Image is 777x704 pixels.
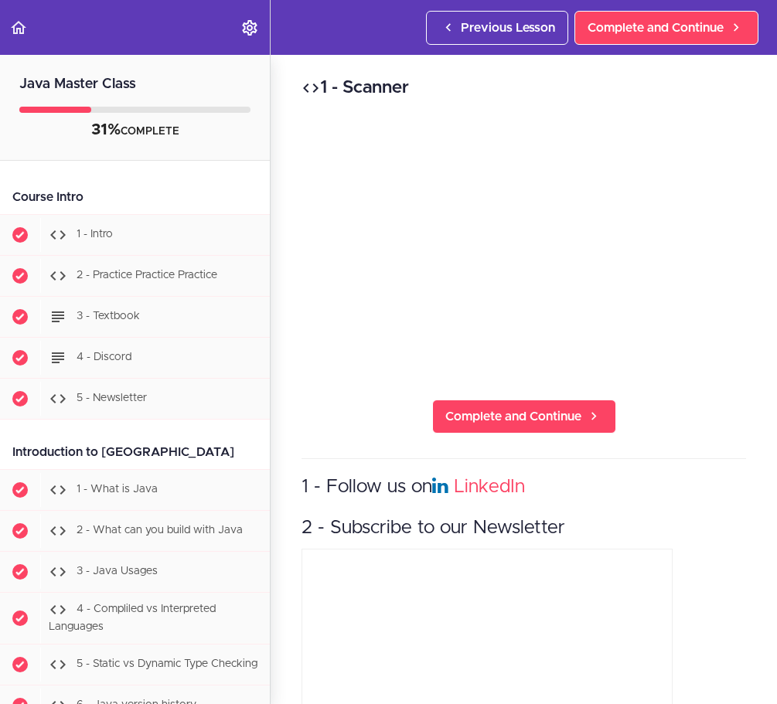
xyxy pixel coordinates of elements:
[77,270,217,281] span: 2 - Practice Practice Practice
[77,658,257,669] span: 5 - Static vs Dynamic Type Checking
[49,604,216,632] span: 4 - Compliled vs Interpreted Languages
[77,229,113,240] span: 1 - Intro
[574,11,758,45] a: Complete and Continue
[77,525,243,536] span: 2 - What can you build with Java
[91,122,121,138] span: 31%
[77,566,158,576] span: 3 - Java Usages
[302,474,746,500] h3: 1 - Follow us on
[77,393,147,403] span: 5 - Newsletter
[77,311,140,321] span: 3 - Textbook
[9,19,28,37] svg: Back to course curriculum
[454,478,525,496] a: LinkedIn
[302,75,746,101] h2: 1 - Scanner
[19,121,250,141] div: COMPLETE
[302,515,746,541] h3: 2 - Subscribe to our Newsletter
[432,400,616,434] a: Complete and Continue
[588,19,724,37] span: Complete and Continue
[77,484,158,495] span: 1 - What is Java
[240,19,259,37] svg: Settings Menu
[77,352,131,362] span: 4 - Discord
[445,407,581,426] span: Complete and Continue
[461,19,555,37] span: Previous Lesson
[426,11,568,45] a: Previous Lesson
